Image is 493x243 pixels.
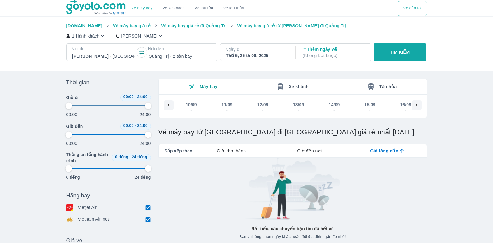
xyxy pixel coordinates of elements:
p: 24 tiếng [134,174,151,180]
p: 24:00 [140,111,151,118]
span: Hãng bay [66,192,90,199]
a: Vé xe khách [162,6,184,11]
h1: Vé máy bay từ [GEOGRAPHIC_DATA] đi [GEOGRAPHIC_DATA] giá rẻ nhất [DATE] [158,128,427,137]
nav: breadcrumb [66,23,427,29]
span: Giờ khởi hành [217,148,246,154]
span: Máy bay [200,84,218,89]
img: banner [239,158,346,221]
p: Nơi đi [72,46,136,52]
div: 12/09 [257,101,268,108]
span: Thời gian tổng hành trình [66,151,109,164]
button: 1 Hành khách [66,33,106,39]
p: Vietnam Airlines [78,216,110,223]
a: Vé máy bay [131,6,152,11]
p: Thêm ngày về [303,46,365,59]
button: TÌM KIẾM [374,43,426,61]
button: Vé của tôi [398,1,427,16]
div: 16/09 [400,101,411,108]
span: - [135,95,136,99]
span: Vé máy bay giá rẻ từ [PERSON_NAME] đi Quảng Trị [237,23,346,28]
div: - [400,108,411,113]
div: - [222,108,232,113]
div: 11/09 [221,101,233,108]
span: Tàu hỏa [379,84,397,89]
a: Vé tàu lửa [190,1,218,16]
span: 24 tiếng [132,155,147,159]
div: - [329,108,340,113]
span: Bạn vui lòng chọn ngày khác hoặc đổi địa điểm gần đó nhé! [239,234,346,239]
p: 00:00 [66,111,77,118]
p: Nơi đến [148,46,212,52]
div: - [365,108,375,113]
p: ( Không bắt buộc ) [303,52,365,59]
div: scrollable day and price [174,100,412,114]
p: 24:00 [140,140,151,146]
span: Giờ đi [66,94,79,101]
span: 00:00 [123,95,134,99]
span: Vé máy bay giá rẻ [113,23,151,28]
div: 10/09 [186,101,197,108]
p: [PERSON_NAME] [121,33,157,39]
div: choose transportation mode [126,1,249,16]
span: Thời gian [66,79,90,86]
div: - [293,108,304,113]
span: Giờ đến [66,123,83,129]
p: Vietjet Air [78,204,97,211]
div: 14/09 [329,101,340,108]
div: 15/09 [365,101,376,108]
div: lab API tabs example [192,144,426,157]
p: TÌM KIẾM [390,49,410,55]
div: Thứ 5, 25 th 09, 2025 [226,52,289,59]
span: 24:00 [137,124,147,128]
div: choose transportation mode [398,1,427,16]
span: Vé máy bay giá rẻ đi Quảng Trị [161,23,226,28]
span: Xe khách [289,84,309,89]
div: 13/09 [293,101,304,108]
span: 0 tiếng [115,155,128,159]
span: Giá tăng dần [370,148,398,154]
button: Vé tàu thủy [218,1,249,16]
button: [PERSON_NAME] [116,33,164,39]
div: - [186,108,197,113]
p: Rất tiếc, các chuyến bạn tìm đã hết vé [251,226,334,232]
span: - [129,155,131,159]
p: Ngày đi [225,46,289,52]
span: - [135,124,136,128]
span: Sắp xếp theo [165,148,193,154]
p: 0 tiếng [66,174,80,180]
span: Giờ đến nơi [297,148,322,154]
p: 00:00 [66,140,77,146]
span: [DOMAIN_NAME] [66,23,103,28]
span: 00:00 [123,124,134,128]
div: - [258,108,268,113]
p: 1 Hành khách [72,33,100,39]
span: 24:00 [137,95,147,99]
